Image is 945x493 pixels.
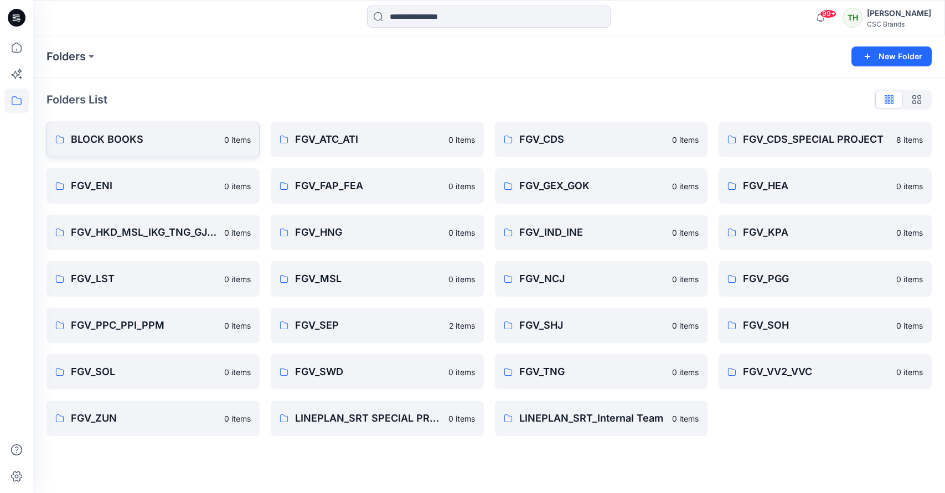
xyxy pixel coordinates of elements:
[672,366,699,378] p: 0 items
[47,354,260,390] a: FGV_SOL0 items
[743,271,890,287] p: FGV_PGG
[719,168,932,204] a: FGV_HEA0 items
[271,168,484,204] a: FGV_FAP_FEA0 items
[448,366,475,378] p: 0 items
[47,49,86,64] a: Folders
[867,20,931,28] div: CSC Brands
[495,122,708,157] a: FGV_CDS0 items
[896,227,923,238] p: 0 items
[719,122,932,157] a: FGV_CDS_SPECIAL PROJECT8 items
[295,271,442,287] p: FGV_MSL
[743,318,890,333] p: FGV_SOH
[295,411,442,426] p: LINEPLAN_SRT SPECIAL PROJECTS
[271,308,484,343] a: FGV_SEP2 items
[672,227,699,238] p: 0 items
[47,308,260,343] a: FGV_PPC_PPI_PPM0 items
[851,46,932,66] button: New Folder
[224,366,251,378] p: 0 items
[448,134,475,146] p: 0 items
[295,364,442,380] p: FGV_SWD
[867,7,931,20] div: [PERSON_NAME]
[896,366,923,378] p: 0 items
[719,354,932,390] a: FGV_VV2_VVC0 items
[47,122,260,157] a: BLOCK BOOKS0 items
[295,178,442,194] p: FGV_FAP_FEA
[224,227,251,238] p: 0 items
[271,122,484,157] a: FGV_ATC_ATI0 items
[224,320,251,331] p: 0 items
[743,178,890,194] p: FGV_HEA
[449,320,475,331] p: 2 items
[71,364,218,380] p: FGV_SOL
[495,261,708,297] a: FGV_NCJ0 items
[896,134,923,146] p: 8 items
[820,9,836,18] span: 99+
[743,364,890,380] p: FGV_VV2_VVC
[495,215,708,250] a: FGV_IND_INE0 items
[271,401,484,436] a: LINEPLAN_SRT SPECIAL PROJECTS0 items
[47,215,260,250] a: FGV_HKD_MSL_IKG_TNG_GJ2_HAL0 items
[495,401,708,436] a: LINEPLAN_SRT_Internal Team0 items
[448,413,475,424] p: 0 items
[672,273,699,285] p: 0 items
[224,180,251,192] p: 0 items
[519,225,666,240] p: FGV_IND_INE
[295,225,442,240] p: FGV_HNG
[519,318,666,333] p: FGV_SHJ
[71,318,218,333] p: FGV_PPC_PPI_PPM
[743,132,890,147] p: FGV_CDS_SPECIAL PROJECT
[271,215,484,250] a: FGV_HNG0 items
[519,411,666,426] p: LINEPLAN_SRT_Internal Team
[295,318,442,333] p: FGV_SEP
[47,168,260,204] a: FGV_ENI0 items
[224,413,251,424] p: 0 items
[519,132,666,147] p: FGV_CDS
[47,91,107,108] p: Folders List
[519,364,666,380] p: FGV_TNG
[896,273,923,285] p: 0 items
[71,271,218,287] p: FGV_LST
[495,354,708,390] a: FGV_TNG0 items
[519,271,666,287] p: FGV_NCJ
[448,273,475,285] p: 0 items
[743,225,890,240] p: FGV_KPA
[896,320,923,331] p: 0 items
[448,180,475,192] p: 0 items
[448,227,475,238] p: 0 items
[224,273,251,285] p: 0 items
[271,261,484,297] a: FGV_MSL0 items
[719,308,932,343] a: FGV_SOH0 items
[495,168,708,204] a: FGV_GEX_GOK0 items
[672,320,699,331] p: 0 items
[71,178,218,194] p: FGV_ENI
[71,132,218,147] p: BLOCK BOOKS
[47,261,260,297] a: FGV_LST0 items
[672,180,699,192] p: 0 items
[495,308,708,343] a: FGV_SHJ0 items
[719,215,932,250] a: FGV_KPA0 items
[896,180,923,192] p: 0 items
[224,134,251,146] p: 0 items
[519,178,666,194] p: FGV_GEX_GOK
[71,225,218,240] p: FGV_HKD_MSL_IKG_TNG_GJ2_HAL
[719,261,932,297] a: FGV_PGG0 items
[295,132,442,147] p: FGV_ATC_ATI
[672,134,699,146] p: 0 items
[672,413,699,424] p: 0 items
[843,8,863,28] div: TH
[71,411,218,426] p: FGV_ZUN
[271,354,484,390] a: FGV_SWD0 items
[47,401,260,436] a: FGV_ZUN0 items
